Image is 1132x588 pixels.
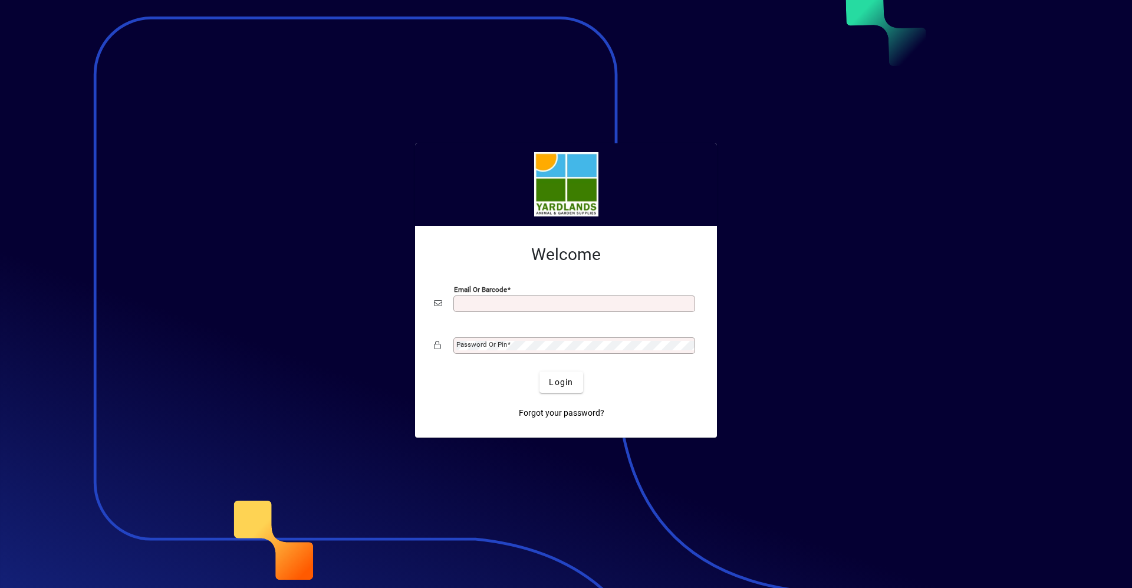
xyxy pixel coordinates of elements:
[434,245,698,265] h2: Welcome
[519,407,604,419] span: Forgot your password?
[514,402,609,423] a: Forgot your password?
[539,372,583,393] button: Login
[454,285,507,294] mat-label: Email or Barcode
[456,340,507,349] mat-label: Password or Pin
[549,376,573,389] span: Login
